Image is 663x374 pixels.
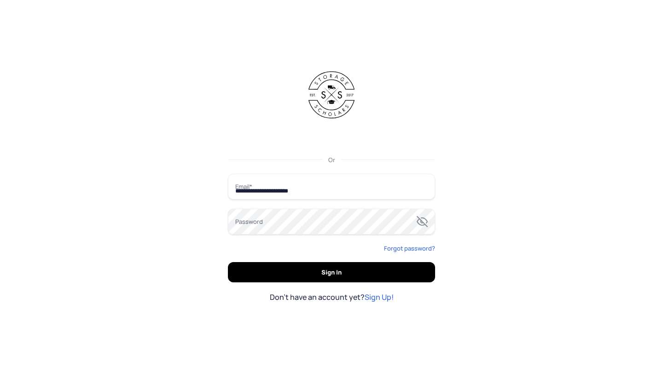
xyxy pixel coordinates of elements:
a: Sign Up! [365,292,394,302]
img: Storage Scholars Logo Black [308,71,355,118]
iframe: Sign in with Google Button [282,127,381,147]
button: Sign In [228,262,435,282]
a: Forgot password? [384,244,435,253]
span: Sign In [239,262,424,282]
div: Or [228,155,435,164]
span: Forgot password? [384,244,435,252]
span: Don't have an account yet? [270,292,394,303]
